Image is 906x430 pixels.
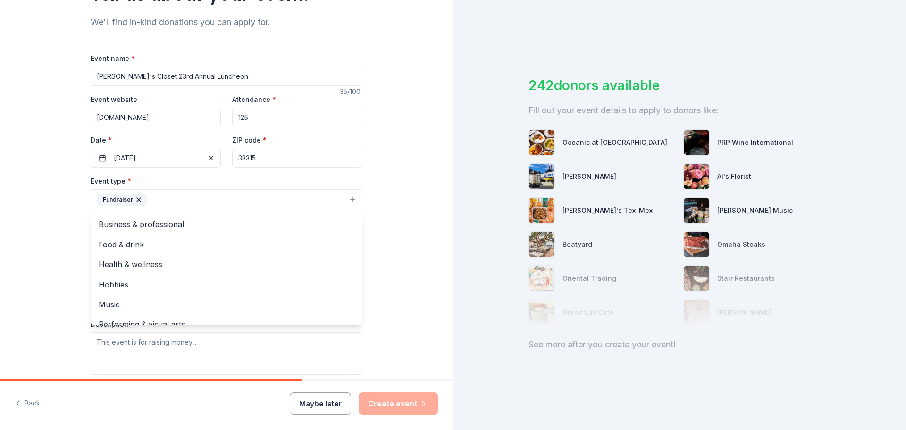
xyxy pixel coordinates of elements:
span: Hobbies [99,278,354,291]
span: Music [99,298,354,311]
span: Food & drink [99,238,354,251]
button: Fundraiser [91,189,362,210]
div: Fundraiser [97,194,147,206]
span: Performing & visual arts [99,318,354,330]
span: Health & wellness [99,258,354,270]
div: Fundraiser [91,212,362,325]
span: Business & professional [99,218,354,230]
